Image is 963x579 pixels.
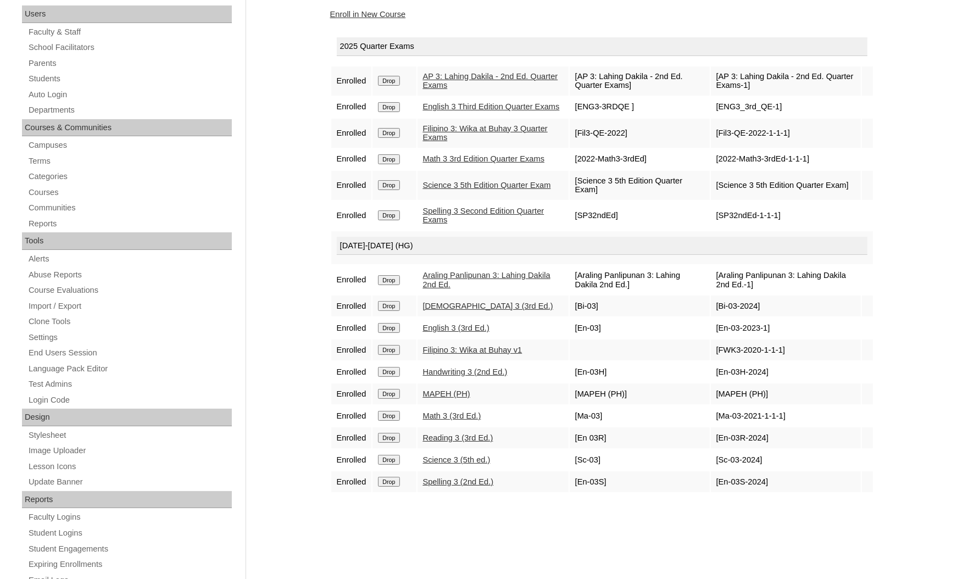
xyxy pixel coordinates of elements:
td: [Science 3 5th Edition Quarter Exam] [711,171,861,200]
td: Enrolled [331,449,372,470]
a: Campuses [27,138,232,152]
input: Drop [378,102,399,112]
a: Clone Tools [27,315,232,329]
td: Enrolled [331,149,372,170]
a: Image Uploader [27,444,232,458]
td: [Ma-03-2021-1-1-1] [711,405,861,426]
td: Enrolled [331,318,372,338]
a: AP 3: Lahing Dakila - 2nd Ed. Quarter Exams [423,72,558,90]
a: Students [27,72,232,86]
td: [En-03-2023-1] [711,318,861,338]
a: Araling Panlipunan 3: Lahing Dakila 2nd Ed. [423,271,550,289]
td: [En-03S] [570,471,710,492]
a: Stylesheet [27,428,232,442]
a: Courses [27,186,232,199]
a: Faculty & Staff [27,25,232,39]
td: [2022-Math3-3rdEd-1-1-1] [711,149,861,170]
input: Drop [378,455,399,465]
td: [MAPEH (PH)] [711,383,861,404]
a: Update Banner [27,475,232,489]
div: Tools [22,232,232,250]
td: [AP 3: Lahing Dakila - 2nd Ed. Quarter Exams] [570,66,710,96]
div: Reports [22,491,232,509]
td: Enrolled [331,66,372,96]
td: Enrolled [331,171,372,200]
input: Drop [378,301,399,311]
a: Language Pack Editor [27,362,232,376]
a: End Users Session [27,346,232,360]
td: Enrolled [331,471,372,492]
a: Filipino 3: Wika at Buhay v1 [423,346,522,354]
a: English 3 Third Edition Quarter Exams [423,102,560,111]
td: [Sc-03] [570,449,710,470]
a: Expiring Enrollments [27,558,232,571]
td: [ENG3_3rd_QE-1] [711,97,861,118]
a: Parents [27,57,232,70]
a: Reading 3 (3rd Ed.) [423,433,493,442]
td: [FWK3-2020-1-1-1] [711,339,861,360]
a: Science 3 5th Edition Quarter Exam [423,181,551,190]
a: Import / Export [27,299,232,313]
td: [Science 3 5th Edition Quarter Exam] [570,171,710,200]
a: Math 3 (3rd Ed.) [423,411,481,420]
td: [En 03R] [570,427,710,448]
a: Course Evaluations [27,283,232,297]
a: Student Engagements [27,542,232,556]
td: [Ma-03] [570,405,710,426]
td: Enrolled [331,265,372,294]
a: Categories [27,170,232,183]
a: Enroll in New Course [330,10,406,19]
td: [Fil3-QE-2022] [570,119,710,148]
div: 2025 Quarter Exams [337,37,867,56]
a: Alerts [27,252,232,266]
input: Drop [378,433,399,443]
td: Enrolled [331,383,372,404]
a: Settings [27,331,232,344]
a: Auto Login [27,88,232,102]
a: [DEMOGRAPHIC_DATA] 3 (3rd Ed.) [423,302,553,310]
td: [SP32ndEd-1-1-1] [711,201,861,230]
a: Abuse Reports [27,268,232,282]
a: Spelling 3 (2nd Ed.) [423,477,494,486]
a: Student Logins [27,526,232,540]
div: Design [22,409,232,426]
div: [DATE]-[DATE] (HG) [337,237,867,255]
input: Drop [378,367,399,377]
td: Enrolled [331,405,372,426]
div: Courses & Communities [22,119,232,137]
td: [Bi-03-2024] [711,296,861,316]
td: [Araling Panlipunan 3: Lahing Dakila 2nd Ed.-1] [711,265,861,294]
td: Enrolled [331,361,372,382]
a: Handwriting 3 (2nd Ed.) [423,368,508,376]
a: Spelling 3 Second Edition Quarter Exams [423,207,544,225]
td: Enrolled [331,119,372,148]
input: Drop [378,411,399,421]
td: [Fil3-QE-2022-1-1-1] [711,119,861,148]
td: Enrolled [331,427,372,448]
input: Drop [378,323,399,333]
td: [ENG3-3RDQE ] [570,97,710,118]
div: Users [22,5,232,23]
td: [Sc-03-2024] [711,449,861,470]
td: [Bi-03] [570,296,710,316]
a: Math 3 3rd Edition Quarter Exams [423,154,545,163]
a: Terms [27,154,232,168]
a: Test Admins [27,377,232,391]
a: Lesson Icons [27,460,232,474]
input: Drop [378,477,399,487]
td: [MAPEH (PH)] [570,383,710,404]
td: Enrolled [331,201,372,230]
input: Drop [378,210,399,220]
td: [En-03H] [570,361,710,382]
a: School Facilitators [27,41,232,54]
input: Drop [378,128,399,138]
input: Drop [378,345,399,355]
input: Drop [378,154,399,164]
a: Departments [27,103,232,117]
a: MAPEH (PH) [423,389,470,398]
input: Drop [378,275,399,285]
a: Reports [27,217,232,231]
td: [2022-Math3-3rdEd] [570,149,710,170]
a: Filipino 3: Wika at Buhay 3 Quarter Exams [423,124,548,142]
td: Enrolled [331,97,372,118]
